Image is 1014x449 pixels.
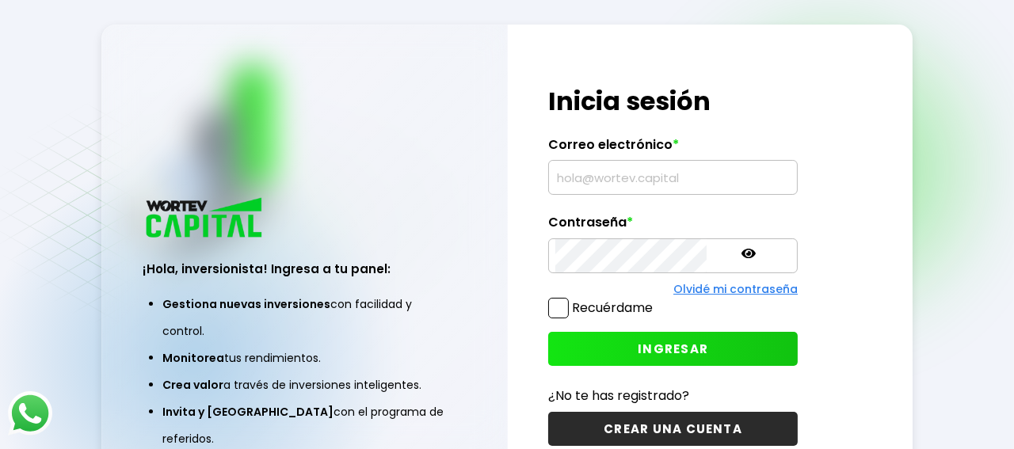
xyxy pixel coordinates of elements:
[548,386,798,405] p: ¿No te has registrado?
[162,377,223,393] span: Crea valor
[162,371,447,398] li: a través de inversiones inteligentes.
[548,386,798,446] a: ¿No te has registrado?CREAR UNA CUENTA
[638,341,708,357] span: INGRESAR
[162,350,224,366] span: Monitorea
[548,82,798,120] h1: Inicia sesión
[548,137,798,161] label: Correo electrónico
[8,391,52,436] img: logos_whatsapp-icon.242b2217.svg
[162,344,447,371] li: tus rendimientos.
[548,332,798,366] button: INGRESAR
[162,291,447,344] li: con facilidad y control.
[162,404,334,420] span: Invita y [GEOGRAPHIC_DATA]
[572,299,653,317] label: Recuérdame
[555,161,791,194] input: hola@wortev.capital
[548,412,798,446] button: CREAR UNA CUENTA
[548,215,798,238] label: Contraseña
[143,260,467,278] h3: ¡Hola, inversionista! Ingresa a tu panel:
[143,196,268,242] img: logo_wortev_capital
[673,281,798,297] a: Olvidé mi contraseña
[162,296,330,312] span: Gestiona nuevas inversiones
